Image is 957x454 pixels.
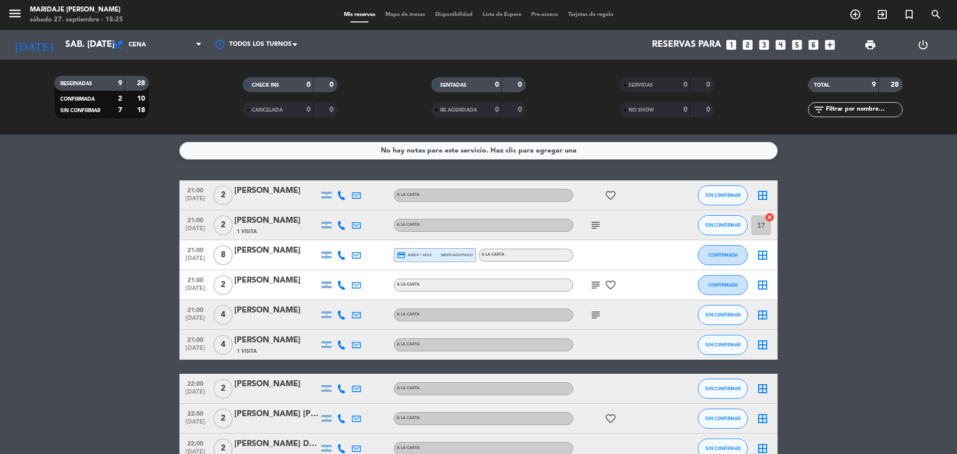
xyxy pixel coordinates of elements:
span: A LA CARTA [397,342,420,346]
strong: 10 [137,95,147,102]
span: A LA CARTA [397,193,420,197]
strong: 9 [118,80,122,87]
span: Cena [129,41,146,48]
i: menu [7,6,22,21]
span: [DATE] [183,195,208,207]
div: [PERSON_NAME] [234,244,319,257]
i: looks_6 [807,38,820,51]
span: NO SHOW [629,108,654,113]
i: filter_list [813,104,825,116]
strong: 0 [683,81,687,88]
span: Lista de Espera [478,12,526,17]
strong: 7 [118,107,122,114]
span: [DATE] [183,255,208,267]
span: 21:00 [183,244,208,255]
span: 2 [213,275,233,295]
div: [PERSON_NAME] [PERSON_NAME] [234,408,319,421]
input: Filtrar por nombre... [825,104,902,115]
span: A LA CARTA [397,446,420,450]
span: TOTAL [814,83,829,88]
span: Tarjetas de regalo [563,12,619,17]
span: 22:00 [183,407,208,419]
span: 2 [213,185,233,205]
span: 21:00 [183,184,208,195]
button: SIN CONFIRMAR [698,379,748,399]
span: 22:00 [183,377,208,389]
span: SIN CONFIRMAR [705,416,741,421]
span: CHECK INS [252,83,279,88]
strong: 2 [118,95,122,102]
i: looks_one [725,38,738,51]
span: A LA CARTA [397,416,420,420]
span: Mis reservas [339,12,380,17]
div: sábado 27. septiembre - 18:25 [30,15,123,25]
button: SIN CONFIRMAR [698,185,748,205]
strong: 0 [706,81,712,88]
span: Disponibilidad [430,12,478,17]
button: SIN CONFIRMAR [698,409,748,429]
span: CANCELADA [252,108,283,113]
div: [PERSON_NAME] [234,334,319,347]
span: [DATE] [183,315,208,326]
div: No hay notas para este servicio. Haz clic para agregar una [381,145,577,156]
span: SIN CONFIRMAR [705,192,741,198]
div: [PERSON_NAME] Dos [PERSON_NAME] [234,438,319,451]
span: [DATE] [183,345,208,356]
i: border_all [757,383,769,395]
i: subject [590,219,602,231]
span: SIN CONFIRMAR [705,342,741,347]
i: looks_3 [758,38,771,51]
strong: 0 [495,106,499,113]
div: [PERSON_NAME] [234,378,319,391]
span: 4 [213,305,233,325]
span: A LA CARTA [397,386,420,390]
div: Maridaje [PERSON_NAME] [30,5,123,15]
span: SIN CONFIRMAR [705,222,741,228]
span: [DATE] [183,389,208,400]
span: CONFIRMADA [708,282,738,288]
strong: 0 [307,106,311,113]
i: turned_in_not [903,8,915,20]
i: looks_two [741,38,754,51]
div: [PERSON_NAME] [234,274,319,287]
span: 2 [213,409,233,429]
div: [PERSON_NAME] [234,304,319,317]
span: Reservas para [652,40,721,50]
i: border_all [757,339,769,351]
div: [PERSON_NAME] [234,184,319,197]
i: subject [590,279,602,291]
span: RE AGENDADA [440,108,477,113]
button: SIN CONFIRMAR [698,305,748,325]
i: arrow_drop_down [93,39,105,51]
i: border_all [757,189,769,201]
strong: 0 [683,106,687,113]
span: SIN CONFIRMAR [705,386,741,391]
button: menu [7,6,22,24]
i: favorite_border [605,413,617,425]
strong: 28 [891,81,901,88]
strong: 18 [137,107,147,114]
i: add_circle_outline [849,8,861,20]
strong: 0 [706,106,712,113]
span: A LA CARTA [397,312,420,316]
span: 1 Visita [237,228,257,236]
i: border_all [757,413,769,425]
span: [DATE] [183,419,208,430]
span: A LA CARTA [397,283,420,287]
span: 21:00 [183,214,208,225]
i: favorite_border [605,189,617,201]
span: 4 [213,335,233,355]
strong: 0 [329,106,335,113]
span: A LA CARTA [397,223,420,227]
span: A LA CARTA [481,253,504,257]
span: 22:00 [183,437,208,449]
i: exit_to_app [876,8,888,20]
strong: 28 [137,80,147,87]
i: subject [590,309,602,321]
span: 2 [213,215,233,235]
span: SERVIDAS [629,83,653,88]
strong: 0 [495,81,499,88]
span: CONFIRMADA [60,97,95,102]
i: cancel [765,212,775,222]
i: looks_4 [774,38,787,51]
